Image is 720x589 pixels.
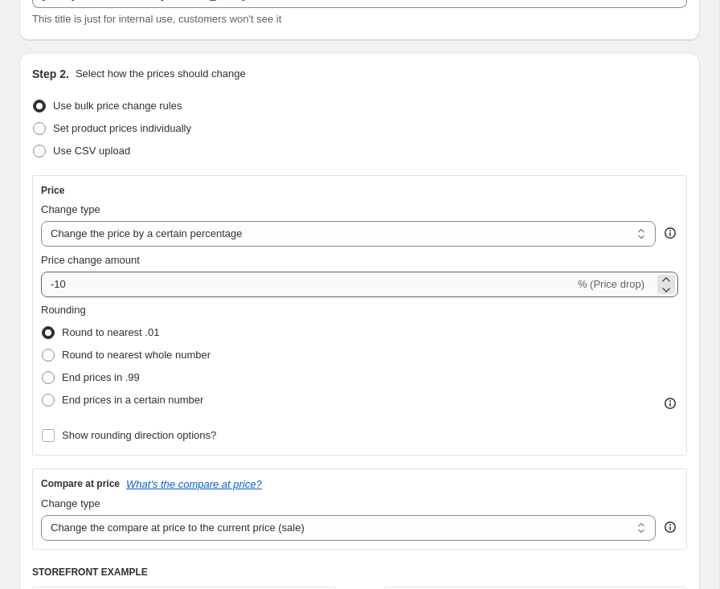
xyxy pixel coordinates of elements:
[662,519,678,535] div: help
[662,225,678,241] div: help
[41,304,86,316] span: Rounding
[41,497,100,509] span: Change type
[32,13,281,25] span: This title is just for internal use, customers won't see it
[62,394,203,406] span: End prices in a certain number
[62,349,211,361] span: Round to nearest whole number
[41,254,140,266] span: Price change amount
[32,566,687,579] h6: STOREFRONT EXAMPLE
[41,203,100,215] span: Change type
[53,145,130,157] span: Use CSV upload
[32,66,69,82] h2: Step 2.
[53,122,191,134] span: Set product prices individually
[76,66,246,82] p: Select how the prices should change
[62,326,159,338] span: Round to nearest .01
[62,371,140,383] span: End prices in .99
[578,278,644,290] span: % (Price drop)
[41,184,64,197] h3: Price
[62,429,216,441] span: Show rounding direction options?
[41,477,120,490] h3: Compare at price
[53,100,182,112] span: Use bulk price change rules
[126,478,262,490] button: What's the compare at price?
[41,272,575,297] input: -15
